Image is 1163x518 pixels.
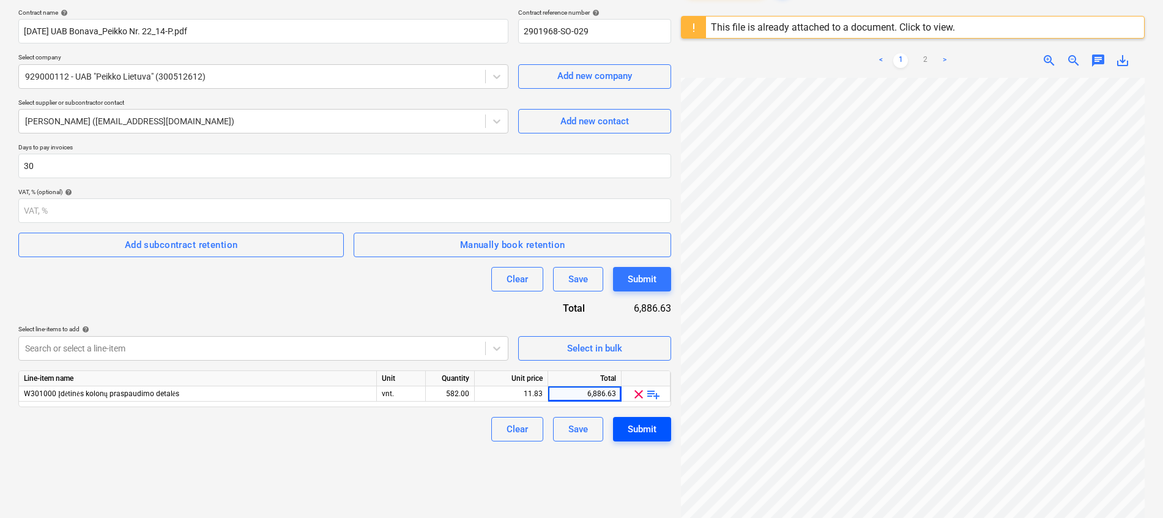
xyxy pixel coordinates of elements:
[480,386,543,402] div: 11.83
[491,267,543,291] button: Clear
[918,53,932,68] a: Page 2
[354,233,671,257] button: Manually book retention
[1091,53,1105,68] span: chat
[18,19,508,43] input: Document name
[518,9,671,17] div: Contract reference number
[1115,53,1130,68] span: save_alt
[548,371,622,386] div: Total
[80,326,89,333] span: help
[1102,459,1163,518] iframe: Chat Widget
[567,340,622,356] div: Select in bulk
[491,417,543,441] button: Clear
[874,53,888,68] a: Previous page
[18,53,508,64] p: Select company
[628,421,656,437] div: Submit
[518,19,671,43] input: Reference number
[613,267,671,291] button: Submit
[125,237,238,253] div: Add subcontract retention
[557,68,632,84] div: Add new company
[431,386,469,402] div: 582.00
[553,386,616,402] div: 6,886.63
[518,64,671,89] button: Add new company
[475,371,548,386] div: Unit price
[590,9,600,17] span: help
[18,198,671,223] input: VAT, %
[553,267,603,291] button: Save
[937,53,952,68] a: Next page
[377,386,426,402] div: vnt.
[560,113,629,129] div: Add new contact
[613,417,671,441] button: Submit
[646,387,661,402] span: playlist_add
[568,421,588,437] div: Save
[1042,53,1057,68] span: zoom_in
[460,237,565,253] div: Manually book retention
[628,271,656,287] div: Submit
[426,371,475,386] div: Quantity
[18,325,508,333] div: Select line-items to add
[711,21,955,33] div: This file is already attached to a document. Click to view.
[631,387,646,402] span: clear
[512,301,604,315] div: Total
[518,109,671,133] button: Add new contact
[518,336,671,361] button: Select in bulk
[568,271,588,287] div: Save
[62,189,72,196] span: help
[893,53,908,68] a: Page 1 is your current page
[604,301,671,315] div: 6,886.63
[18,188,671,196] div: VAT, % (optional)
[507,421,528,437] div: Clear
[1066,53,1081,68] span: zoom_out
[24,389,179,398] span: W301000 Įdėtinės kolonų praspaudimo detalės
[58,9,68,17] span: help
[18,233,344,257] button: Add subcontract retention
[19,371,377,386] div: Line-item name
[18,143,671,154] p: Days to pay invoices
[18,9,508,17] div: Contract name
[507,271,528,287] div: Clear
[18,99,508,109] p: Select supplier or subcontractor contact
[377,371,426,386] div: Unit
[553,417,603,441] button: Save
[18,154,671,178] input: Days to pay invoices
